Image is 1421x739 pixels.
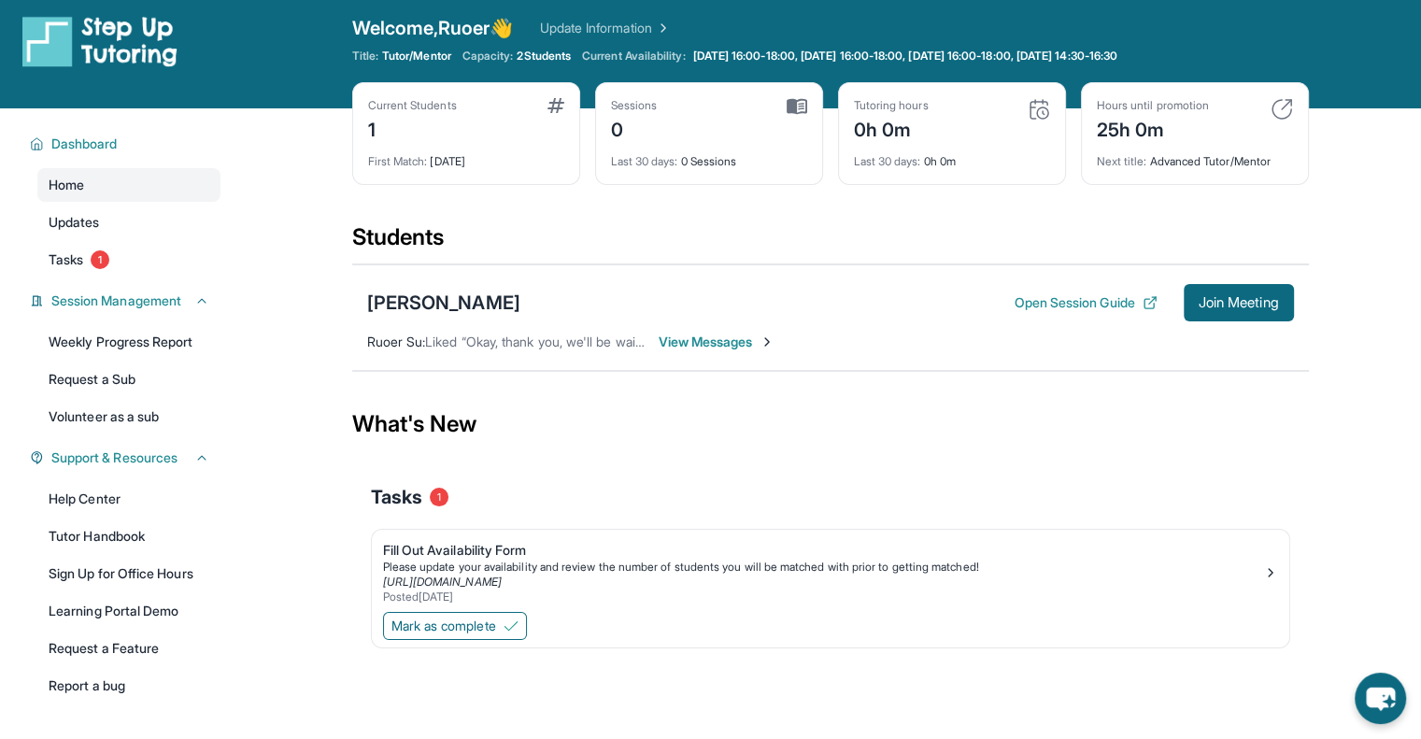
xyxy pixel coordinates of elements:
span: Tutor/Mentor [382,49,451,64]
a: Learning Portal Demo [37,594,220,628]
img: Chevron Right [652,19,671,37]
a: Report a bug [37,669,220,703]
span: Mark as complete [391,617,496,635]
span: Next title : [1097,154,1147,168]
span: 1 [430,488,448,506]
span: Updates [49,213,100,232]
a: Weekly Progress Report [37,325,220,359]
img: card [1271,98,1293,121]
img: card [1028,98,1050,121]
span: Last 30 days : [611,154,678,168]
span: Last 30 days : [854,154,921,168]
span: 1 [91,250,109,269]
div: [PERSON_NAME] [367,290,520,316]
span: Liked “Okay, thank you, we'll be waiting” [425,334,661,349]
img: card [547,98,564,113]
div: Tutoring hours [854,98,929,113]
span: First Match : [368,154,428,168]
div: Posted [DATE] [383,590,1263,604]
div: Students [352,222,1309,263]
span: Tasks [371,484,422,510]
div: Fill Out Availability Form [383,541,1263,560]
div: Current Students [368,98,457,113]
div: [DATE] [368,143,564,169]
a: Update Information [540,19,671,37]
div: What's New [352,383,1309,465]
div: 25h 0m [1097,113,1209,143]
span: Tasks [49,250,83,269]
div: 0 [611,113,658,143]
a: Tutor Handbook [37,519,220,553]
button: chat-button [1355,673,1406,724]
button: Dashboard [44,135,209,153]
div: 0 Sessions [611,143,807,169]
a: Updates [37,206,220,239]
div: Please update your availability and review the number of students you will be matched with prior ... [383,560,1263,575]
span: [DATE] 16:00-18:00, [DATE] 16:00-18:00, [DATE] 16:00-18:00, [DATE] 14:30-16:30 [693,49,1117,64]
a: Sign Up for Office Hours [37,557,220,590]
a: [DATE] 16:00-18:00, [DATE] 16:00-18:00, [DATE] 16:00-18:00, [DATE] 14:30-16:30 [689,49,1121,64]
span: 2 Students [517,49,571,64]
div: Sessions [611,98,658,113]
img: Mark as complete [504,618,519,633]
span: View Messages [659,333,775,351]
span: Dashboard [51,135,118,153]
a: Help Center [37,482,220,516]
img: Chevron-Right [760,334,774,349]
span: Title: [352,49,378,64]
div: 1 [368,113,457,143]
span: Home [49,176,84,194]
a: Volunteer as a sub [37,400,220,433]
button: Mark as complete [383,612,527,640]
span: Join Meeting [1199,297,1279,308]
img: logo [22,15,178,67]
span: Capacity: [462,49,514,64]
span: Support & Resources [51,448,178,467]
div: Hours until promotion [1097,98,1209,113]
div: 0h 0m [854,113,929,143]
a: Tasks1 [37,243,220,277]
div: Advanced Tutor/Mentor [1097,143,1293,169]
button: Support & Resources [44,448,209,467]
a: Home [37,168,220,202]
a: Fill Out Availability FormPlease update your availability and review the number of students you w... [372,530,1289,608]
a: Request a Sub [37,362,220,396]
button: Session Management [44,291,209,310]
span: Welcome, Ruoer 👋 [352,15,514,41]
span: Session Management [51,291,181,310]
div: 0h 0m [854,143,1050,169]
span: Ruoer Su : [367,334,426,349]
a: [URL][DOMAIN_NAME] [383,575,502,589]
a: Request a Feature [37,632,220,665]
img: card [787,98,807,115]
span: Current Availability: [582,49,685,64]
button: Open Session Guide [1014,293,1157,312]
button: Join Meeting [1184,284,1294,321]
